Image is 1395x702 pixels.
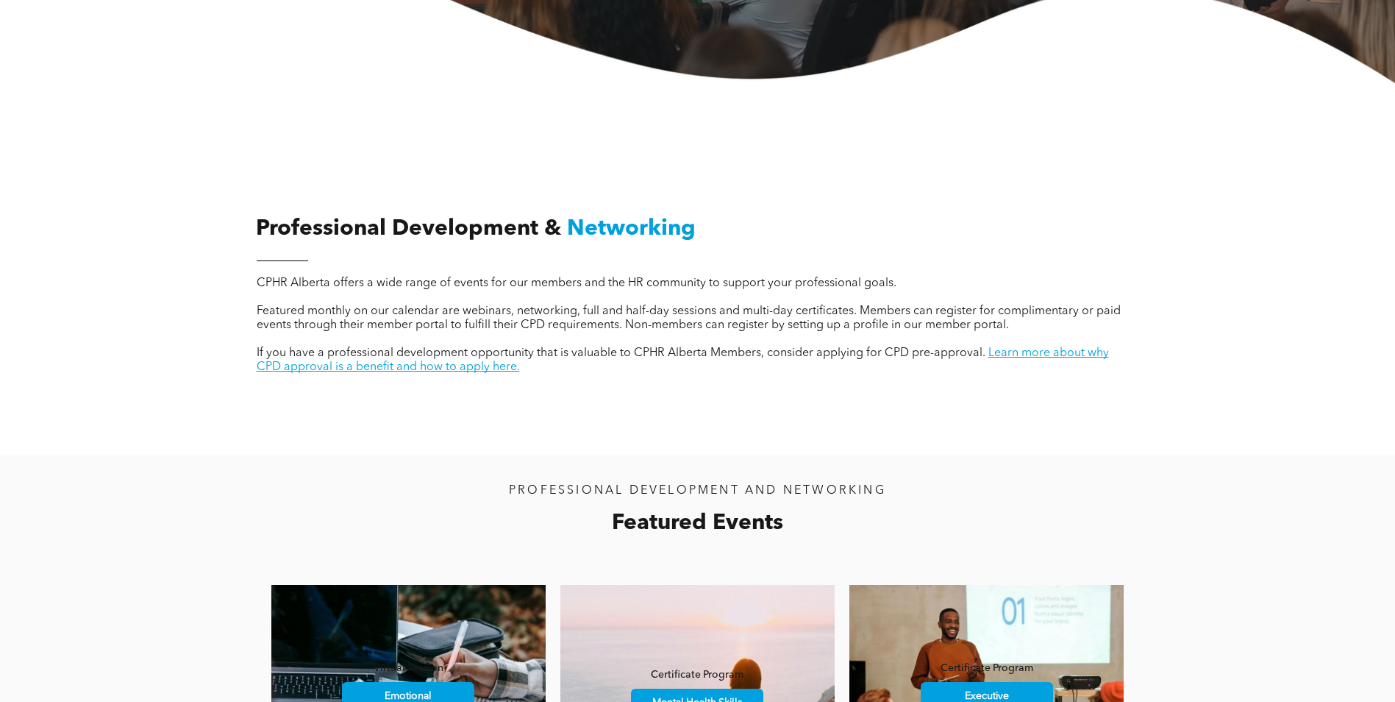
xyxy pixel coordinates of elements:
[612,512,783,534] span: Featured Events
[567,218,696,240] span: Networking
[509,485,886,497] span: PROFESSIONAL DEVELOPMENT AND NETWORKING
[257,305,1121,331] span: Featured monthly on our calendar are webinars, networking, full and half-day sessions and multi-d...
[257,277,896,289] span: CPHR Alberta offers a wide range of events for our members and the HR community to support your p...
[256,218,561,240] span: Professional Development &
[257,347,985,359] span: If you have a professional development opportunity that is valuable to CPHR Alberta Members, cons...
